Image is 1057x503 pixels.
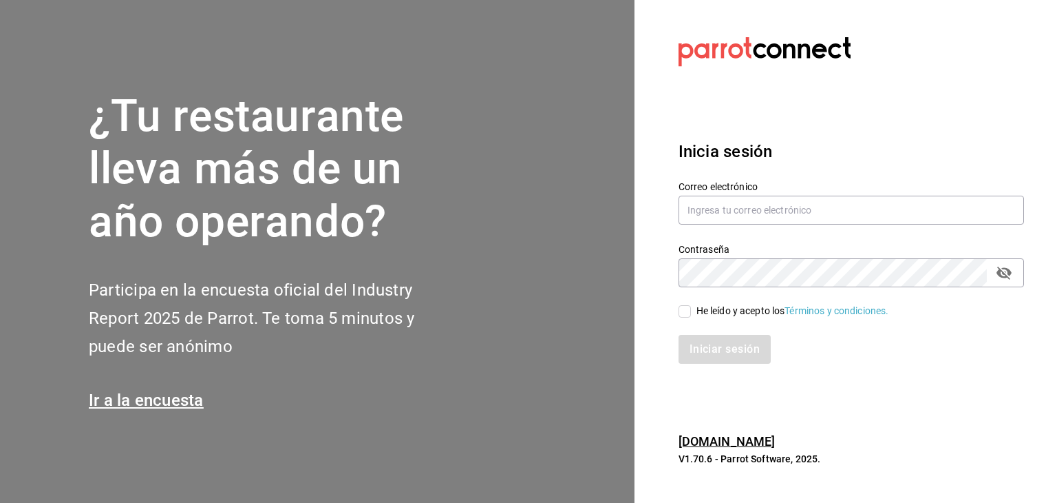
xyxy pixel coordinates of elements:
label: Correo electrónico [679,181,1024,191]
p: V1.70.6 - Parrot Software, 2025. [679,452,1024,466]
h1: ¿Tu restaurante lleva más de un año operando? [89,90,460,249]
input: Ingresa tu correo electrónico [679,196,1024,225]
label: Contraseña [679,244,1024,254]
h2: Participa en la encuesta oficial del Industry Report 2025 de Parrot. Te toma 5 minutos y puede se... [89,276,460,360]
button: passwordField [992,261,1016,285]
a: Ir a la encuesta [89,391,204,410]
a: [DOMAIN_NAME] [679,434,776,449]
h3: Inicia sesión [679,139,1024,164]
a: Términos y condiciones. [784,305,888,316]
div: He leído y acepto los [696,304,889,318]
